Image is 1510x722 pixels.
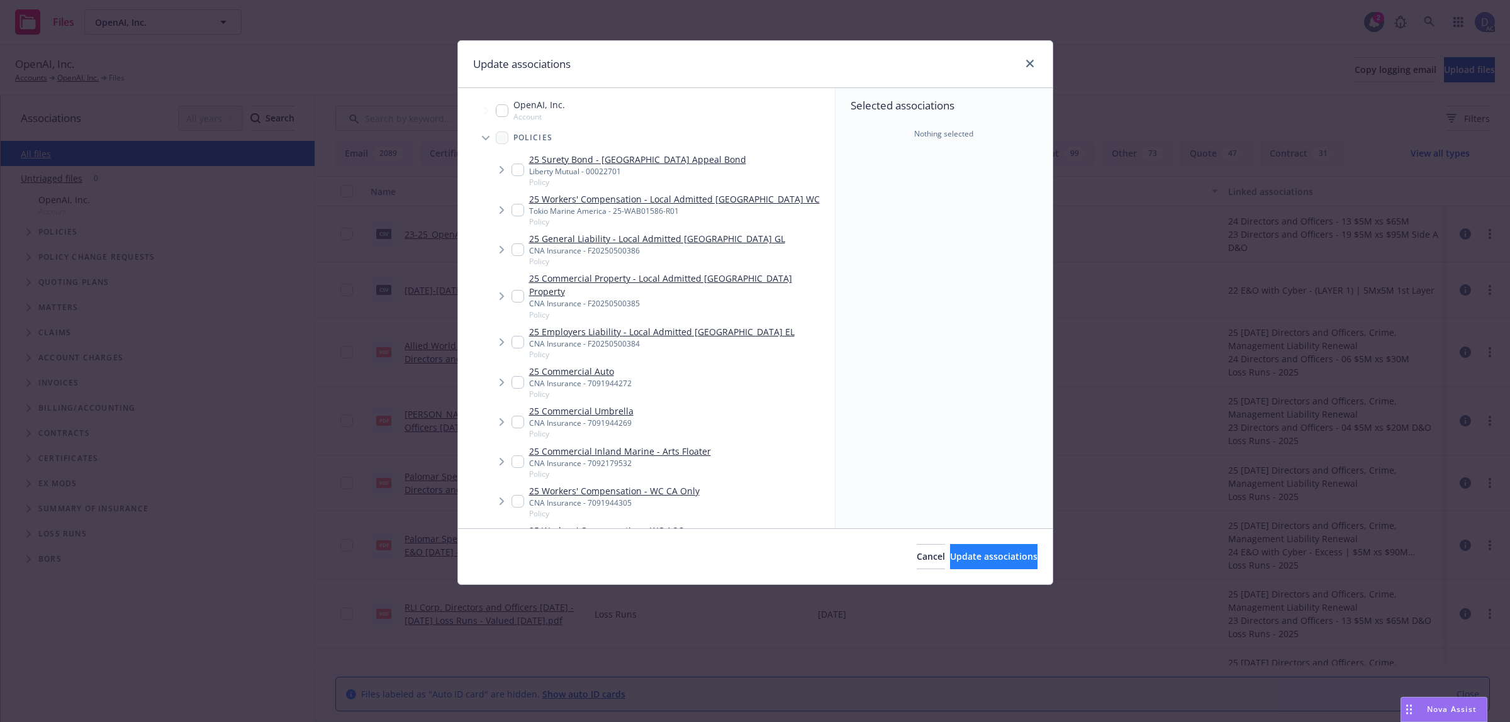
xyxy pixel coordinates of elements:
[529,469,711,479] span: Policy
[529,256,785,267] span: Policy
[513,98,565,111] span: OpenAI, Inc.
[917,550,945,562] span: Cancel
[1401,697,1487,722] button: Nova Assist
[1022,56,1037,71] a: close
[529,232,785,245] a: 25 General Liability - Local Admitted [GEOGRAPHIC_DATA] GL
[529,524,684,537] a: 25 Workers' Compensation - WC AOS
[529,166,746,177] div: Liberty Mutual - 00022701
[529,338,795,349] div: CNA Insurance - F20250500384
[529,378,632,389] div: CNA Insurance - 7091944272
[529,404,634,418] a: 25 Commercial Umbrella
[529,298,830,309] div: CNA Insurance - F20250500385
[529,309,830,320] span: Policy
[529,216,820,227] span: Policy
[1401,697,1417,721] div: Drag to move
[529,153,746,166] a: 25 Surety Bond - [GEOGRAPHIC_DATA] Appeal Bond
[513,111,565,122] span: Account
[529,428,634,439] span: Policy
[529,445,711,458] a: 25 Commercial Inland Marine - Arts Floater
[529,349,795,360] span: Policy
[914,128,973,140] span: Nothing selected
[529,325,795,338] a: 25 Employers Liability - Local Admitted [GEOGRAPHIC_DATA] EL
[529,177,746,187] span: Policy
[529,389,632,399] span: Policy
[513,134,553,142] span: Policies
[917,544,945,569] button: Cancel
[529,206,820,216] div: Tokio Marine America - 25-WAB01586-R01
[529,508,700,519] span: Policy
[529,458,711,469] div: CNA Insurance - 7092179532
[473,56,571,72] h1: Update associations
[1427,704,1477,714] span: Nova Assist
[851,98,1037,113] span: Selected associations
[529,245,785,256] div: CNA Insurance - F20250500386
[529,192,820,206] a: 25 Workers' Compensation - Local Admitted [GEOGRAPHIC_DATA] WC
[950,550,1037,562] span: Update associations
[529,418,634,428] div: CNA Insurance - 7091944269
[950,544,1037,569] button: Update associations
[529,272,830,298] a: 25 Commercial Property - Local Admitted [GEOGRAPHIC_DATA] Property
[529,365,632,378] a: 25 Commercial Auto
[529,484,700,497] a: 25 Workers' Compensation - WC CA Only
[529,497,700,508] div: CNA Insurance - 7091944305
